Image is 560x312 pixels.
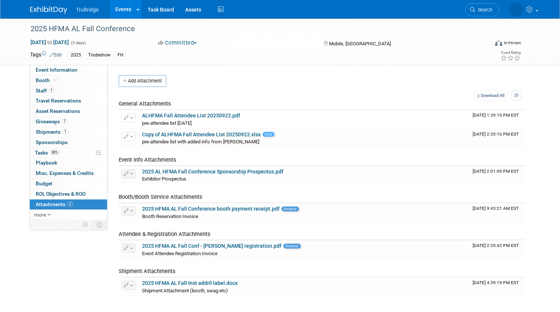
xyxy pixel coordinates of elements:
[30,148,107,158] a: Tasks80%
[30,39,69,46] span: [DATE] [DATE]
[36,88,54,94] span: Staff
[119,268,176,274] span: Shipment Attachments
[28,22,479,36] div: 2025 HFMA AL Fall Conference
[329,41,391,46] span: Mobile, [GEOGRAPHIC_DATA]
[30,117,107,127] a: Giveaways7
[495,40,502,46] img: Format-Inperson.png
[142,176,186,182] span: Exhibitor Prospectus
[263,132,274,137] span: new
[62,129,68,134] span: 1
[142,169,283,175] a: 2025 AL HFMA Fall Conference Sponsorship Prospectus.pdf
[470,277,525,296] td: Upload Timestamp
[36,129,68,135] span: Shipments
[30,86,107,96] a: Staff1
[30,158,107,168] a: Playbook
[50,150,60,155] span: 80%
[283,244,301,248] span: Invoice
[86,51,113,59] div: Tradeshow
[475,7,492,13] span: Search
[36,170,94,176] span: Misc. Expenses & Credits
[46,39,53,45] span: to
[142,139,259,144] span: pre-attendee list with added info from [PERSON_NAME]
[30,65,107,75] a: Event Information
[501,51,521,55] div: Event Rating
[473,243,519,248] span: Upload Timestamp
[142,288,228,293] span: Shipment Attachment (booth, swag etc)
[473,206,519,211] span: Upload Timestamp
[119,100,171,107] span: General Attachments
[30,75,107,85] a: Booth
[36,201,73,207] span: Attachments
[49,88,54,93] span: 1
[62,118,67,124] span: 7
[30,137,107,147] a: Sponsorships
[470,110,525,129] td: Upload Timestamp
[119,156,176,163] span: Event Info Attachments
[30,106,107,116] a: Asset Reservations
[470,240,525,259] td: Upload Timestamp
[49,52,62,58] a: Edit
[34,212,46,218] span: more
[36,160,57,166] span: Playbook
[281,207,299,211] span: Invoice
[142,243,281,249] a: 2025 HFMA AL Fall Conf - [PERSON_NAME] registration.pdf
[473,280,519,285] span: Upload Timestamp
[30,96,107,106] a: Travel Reservations
[36,77,58,83] span: Booth
[36,67,77,73] span: Event Information
[36,118,67,124] span: Giveaways
[36,98,81,104] span: Travel Reservations
[465,3,499,16] a: Search
[509,3,523,17] img: Marg Louwagie
[70,40,86,45] span: (3 days)
[119,231,210,237] span: Attendee & Registration Attachments
[115,51,126,59] div: FH
[119,194,202,200] span: Booth/Booth Service Attachments
[30,6,67,14] img: ExhibitDay
[79,220,92,230] td: Personalize Event Tab Strip
[30,51,62,59] td: Tags
[142,120,192,126] span: pre-attendee list [DATE]
[470,129,525,147] td: Upload Timestamp
[142,206,280,212] a: 2025 HFMA AL Fall Conference booth payment receipt.pdf
[142,113,240,118] a: ALHFMA Fall Attendee List 20250922.pdf
[470,203,525,222] td: Upload Timestamp
[35,150,60,156] span: Tasks
[30,199,107,209] a: Attachments6
[92,220,107,230] td: Toggle Event Tabs
[67,201,73,207] span: 6
[473,113,519,118] span: Upload Timestamp
[142,131,261,137] a: Copy of ALHFMA Fall Attendee List 20250922.xlsx
[142,280,238,286] a: 2025 HFMA AL Fall Inst addn'l label.docx
[36,108,80,114] span: Asset Reservations
[36,191,86,197] span: ROI, Objectives & ROO
[473,131,519,137] span: Upload Timestamp
[119,75,166,87] button: Add Attachment
[53,78,57,82] i: Booth reservation complete
[155,39,200,47] button: Committed
[470,166,525,185] td: Upload Timestamp
[503,40,521,46] div: In-Person
[30,179,107,189] a: Budget
[36,139,68,145] span: Sponsorships
[36,181,52,186] span: Budget
[448,39,521,50] div: Event Format
[473,169,519,174] span: Upload Timestamp
[76,7,99,13] span: TruBridge
[142,214,198,219] span: Booth Reservation Invoice
[142,251,218,256] span: Event Attendee Registration Invoice
[30,168,107,178] a: Misc. Expenses & Credits
[474,91,507,101] a: Download All
[30,189,107,199] a: ROI, Objectives & ROO
[30,127,107,137] a: Shipments1
[30,210,107,220] a: more
[68,51,83,59] div: 2025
